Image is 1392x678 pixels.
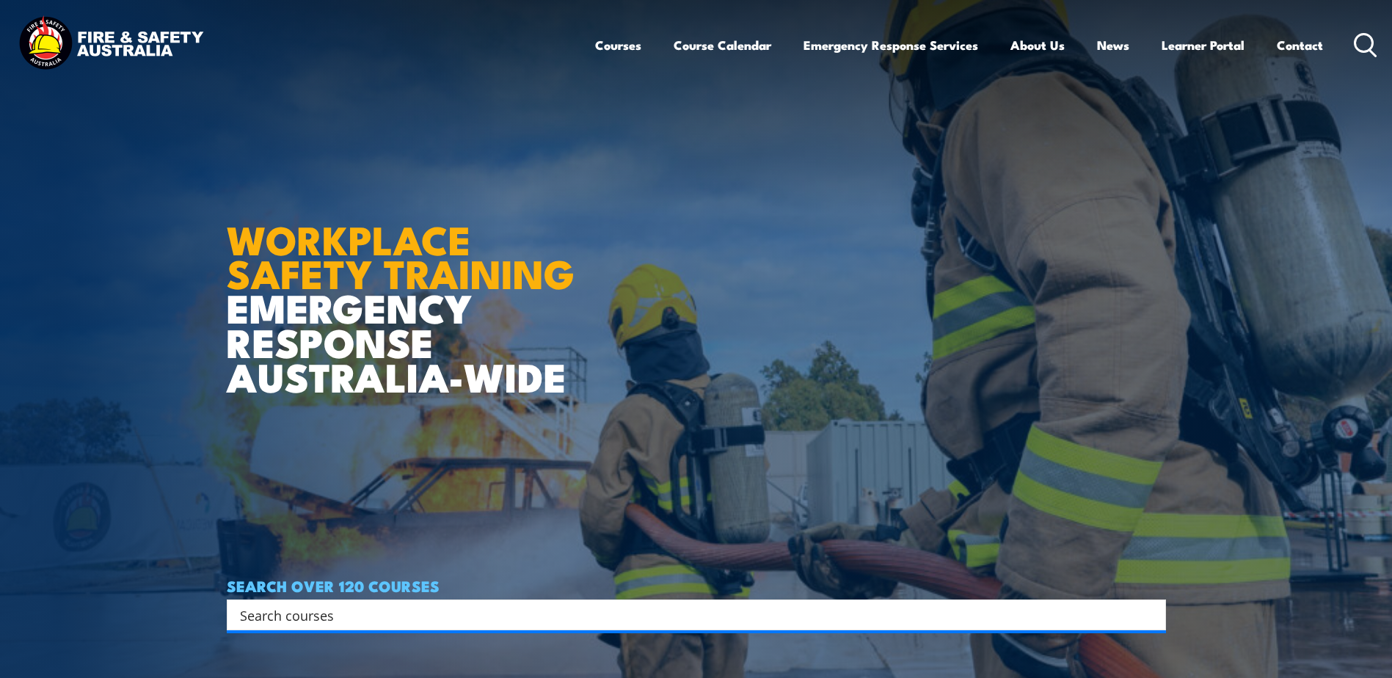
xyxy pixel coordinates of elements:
a: About Us [1010,26,1065,65]
form: Search form [243,605,1137,625]
a: Emergency Response Services [804,26,978,65]
a: News [1097,26,1129,65]
button: Search magnifier button [1140,605,1161,625]
strong: WORKPLACE SAFETY TRAINING [227,208,575,303]
a: Learner Portal [1162,26,1245,65]
h1: EMERGENCY RESPONSE AUSTRALIA-WIDE [227,185,586,393]
input: Search input [240,604,1134,626]
h4: SEARCH OVER 120 COURSES [227,577,1166,594]
a: Courses [595,26,641,65]
a: Contact [1277,26,1323,65]
a: Course Calendar [674,26,771,65]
